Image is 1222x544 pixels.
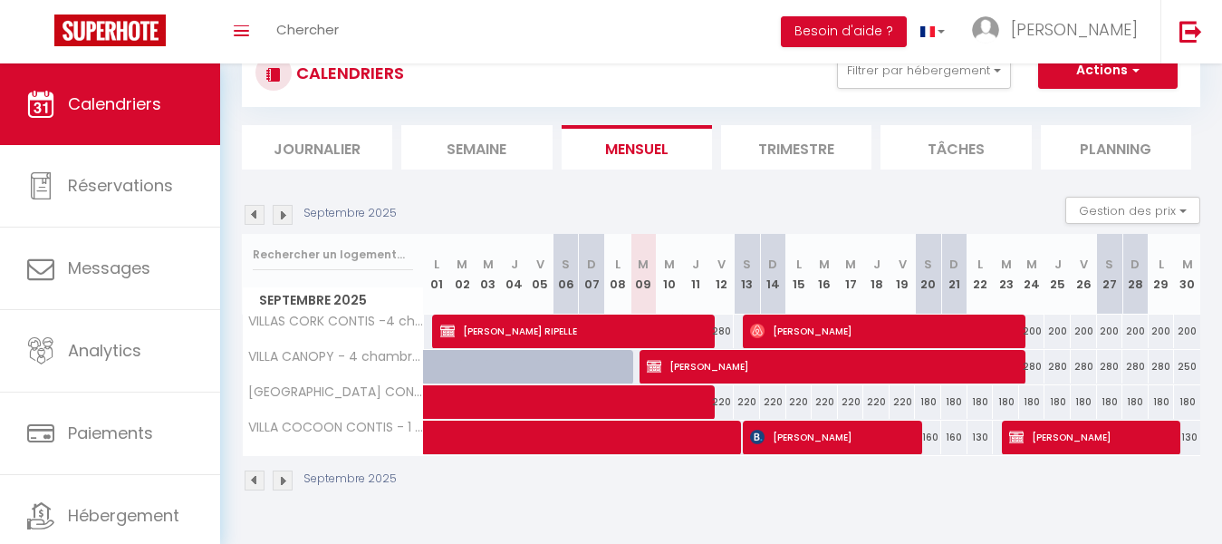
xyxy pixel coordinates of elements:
[967,385,994,419] div: 180
[873,256,880,273] abbr: J
[941,234,967,315] th: 21
[1159,256,1164,273] abbr: L
[647,349,1024,384] span: [PERSON_NAME]
[440,314,712,348] span: [PERSON_NAME] RIPELLE
[1097,350,1123,384] div: 280
[845,256,856,273] abbr: M
[915,234,941,315] th: 20
[1019,385,1045,419] div: 180
[760,234,786,315] th: 14
[972,16,999,44] img: ...
[253,238,413,271] input: Rechercher un logement...
[941,421,967,454] div: 160
[1174,421,1200,454] div: 130
[457,256,467,273] abbr: M
[245,350,427,364] span: VILLA CANOPY - 4 chambres à 900m de l'océan
[993,385,1019,419] div: 180
[1149,234,1175,315] th: 29
[68,339,141,362] span: Analytics
[68,92,161,115] span: Calendriers
[1044,315,1071,348] div: 200
[630,234,657,315] th: 09
[276,20,339,39] span: Chercher
[1097,385,1123,419] div: 180
[890,234,916,315] th: 19
[245,385,427,399] span: [GEOGRAPHIC_DATA] CONTIS - 3 chambres à 900m de l'océan
[1011,18,1138,41] span: [PERSON_NAME]
[1071,234,1097,315] th: 26
[1105,256,1113,273] abbr: S
[880,125,1031,170] li: Tâches
[890,385,916,419] div: 220
[708,234,735,315] th: 12
[1026,256,1037,273] abbr: M
[562,256,570,273] abbr: S
[708,315,735,348] div: 280
[68,422,153,444] span: Paiements
[401,125,552,170] li: Semaine
[1044,385,1071,419] div: 180
[743,256,751,273] abbr: S
[781,16,907,47] button: Besoin d'aide ?
[245,315,427,328] span: VILLAS CORK CONTIS -4 chambres 4* à 900m de la plage
[243,287,423,314] span: Septembre 2025
[1080,256,1088,273] abbr: V
[949,256,958,273] abbr: D
[1071,385,1097,419] div: 180
[1149,315,1175,348] div: 200
[1071,350,1097,384] div: 280
[527,234,553,315] th: 05
[536,256,544,273] abbr: V
[1131,256,1140,273] abbr: D
[1149,385,1175,419] div: 180
[1179,20,1202,43] img: logout
[476,234,502,315] th: 03
[734,234,760,315] th: 13
[1174,315,1200,348] div: 200
[1038,53,1178,89] button: Actions
[717,256,726,273] abbr: V
[863,234,890,315] th: 18
[1097,315,1123,348] div: 200
[838,234,864,315] th: 17
[68,174,173,197] span: Réservations
[449,234,476,315] th: 02
[1001,256,1012,273] abbr: M
[837,53,1011,89] button: Filtrer par hébergement
[1054,256,1062,273] abbr: J
[967,421,994,454] div: 130
[638,256,649,273] abbr: M
[993,234,1019,315] th: 23
[819,256,830,273] abbr: M
[579,234,605,315] th: 07
[1019,234,1045,315] th: 24
[501,234,527,315] th: 04
[14,7,69,62] button: Ouvrir le widget de chat LiveChat
[1122,350,1149,384] div: 280
[1174,234,1200,315] th: 30
[303,471,397,488] p: Septembre 2025
[941,385,967,419] div: 180
[977,256,983,273] abbr: L
[615,256,621,273] abbr: L
[1174,350,1200,384] div: 250
[1041,125,1191,170] li: Planning
[511,256,518,273] abbr: J
[245,421,427,434] span: VILLA COCOON CONTIS - 1 chambre 4* à 900m de l'océan
[553,234,579,315] th: 06
[750,314,1022,348] span: [PERSON_NAME]
[1174,385,1200,419] div: 180
[1182,256,1193,273] abbr: M
[1019,315,1045,348] div: 200
[915,385,941,419] div: 180
[483,256,494,273] abbr: M
[1019,350,1045,384] div: 280
[242,125,392,170] li: Journalier
[721,125,871,170] li: Trimestre
[68,504,179,527] span: Hébergement
[1044,350,1071,384] div: 280
[967,234,994,315] th: 22
[1071,315,1097,348] div: 200
[899,256,907,273] abbr: V
[1122,234,1149,315] th: 28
